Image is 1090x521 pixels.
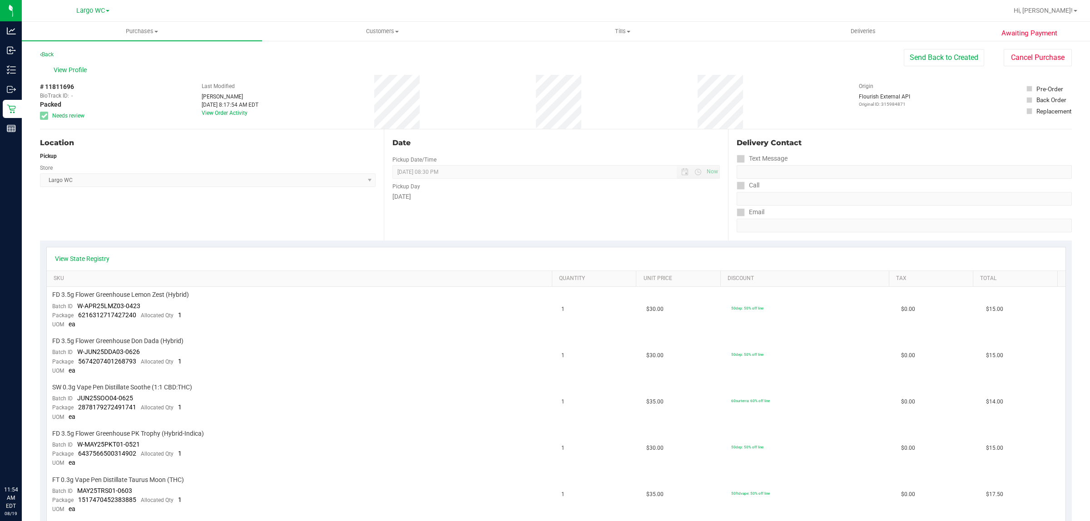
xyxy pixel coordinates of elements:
span: Tills [503,27,742,35]
span: 50ftdvape: 50% off line [731,491,770,496]
span: UOM [52,414,64,420]
span: Batch ID [52,303,73,310]
span: 1 [561,444,565,452]
iframe: Resource center [9,448,36,476]
span: $15.00 [986,351,1003,360]
inline-svg: Outbound [7,85,16,94]
label: Origin [859,82,873,90]
a: Total [980,275,1054,282]
span: BioTrack ID: [40,92,69,100]
p: Original ID: 315984871 [859,101,910,108]
button: Send Back to Created [904,49,984,66]
span: Awaiting Payment [1001,28,1057,39]
span: 1 [561,305,565,314]
label: Last Modified [202,82,235,90]
span: Batch ID [52,395,73,402]
span: Allocated Qty [141,359,173,365]
a: View State Registry [55,254,109,263]
span: FD 3.5g Flower Greenhouse Don Dada (Hybrid) [52,337,183,345]
span: Package [52,312,74,319]
div: Replacement [1036,107,1071,116]
span: UOM [52,506,64,512]
span: 1 [178,496,182,503]
span: $35.00 [646,490,664,499]
a: Tills [502,22,743,41]
a: Back [40,51,54,58]
span: ea [69,320,75,328]
span: $30.00 [646,444,664,452]
span: $17.50 [986,490,1003,499]
span: # 11811696 [40,82,74,92]
input: Format: (999) 999-9999 [737,192,1072,206]
div: [PERSON_NAME] [202,93,258,101]
a: Discount [728,275,885,282]
span: Largo WC [76,7,105,15]
button: Cancel Purchase [1004,49,1072,66]
span: ea [69,367,75,374]
span: UOM [52,460,64,466]
input: Format: (999) 999-9999 [737,165,1072,179]
span: FD 3.5g Flower Greenhouse Lemon Zest (Hybrid) [52,290,189,299]
div: Date [392,138,719,148]
div: [DATE] [392,192,719,202]
span: 50dep: 50% off line [731,352,763,357]
span: Deliveries [838,27,888,35]
p: 08/19 [4,510,18,517]
a: View Order Activity [202,110,248,116]
span: UOM [52,368,64,374]
span: SW 0.3g Vape Pen Distillate Soothe (1:1 CBD:THC) [52,383,192,392]
span: 1 [561,398,565,406]
span: $0.00 [901,398,915,406]
span: Package [52,404,74,411]
label: Email [737,206,764,219]
span: 1 [561,490,565,499]
span: $15.00 [986,305,1003,314]
inline-svg: Analytics [7,26,16,35]
span: $0.00 [901,490,915,499]
span: Package [52,451,74,457]
span: Package [52,359,74,365]
span: 1 [561,351,565,360]
span: FD 3.5g Flower Greenhouse PK Trophy (Hybrid-Indica) [52,429,204,438]
div: Delivery Contact [737,138,1072,148]
inline-svg: Inbound [7,46,16,55]
label: Pickup Date/Time [392,156,436,164]
span: 6437566500314902 [78,450,136,457]
span: ea [69,459,75,466]
label: Call [737,179,759,192]
label: Store [40,164,53,172]
span: 1 [178,403,182,411]
span: - [71,92,73,100]
div: Location [40,138,376,148]
span: 5674207401268793 [78,358,136,365]
inline-svg: Retail [7,104,16,113]
span: 1 [178,358,182,365]
span: Package [52,497,74,503]
a: SKU [54,275,549,282]
span: UOM [52,321,64,328]
label: Text Message [737,152,788,165]
span: 6216312717427240 [78,311,136,319]
a: Customers [262,22,502,41]
span: Batch ID [52,349,73,355]
div: [DATE] 8:17:54 AM EDT [202,101,258,109]
span: Batch ID [52,488,73,494]
span: $30.00 [646,305,664,314]
span: $15.00 [986,444,1003,452]
a: Purchases [22,22,262,41]
span: Allocated Qty [141,497,173,503]
span: W-MAY25PKT01-0521 [77,441,140,448]
a: Unit Price [644,275,717,282]
div: Pre-Order [1036,84,1063,93]
span: $0.00 [901,444,915,452]
span: Packed [40,100,61,109]
span: ea [69,413,75,420]
span: ea [69,505,75,512]
span: $35.00 [646,398,664,406]
div: Flourish External API [859,93,910,108]
strong: Pickup [40,153,57,159]
span: View Profile [54,65,90,75]
span: $14.00 [986,398,1003,406]
span: Customers [263,27,502,35]
span: 1 [178,450,182,457]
